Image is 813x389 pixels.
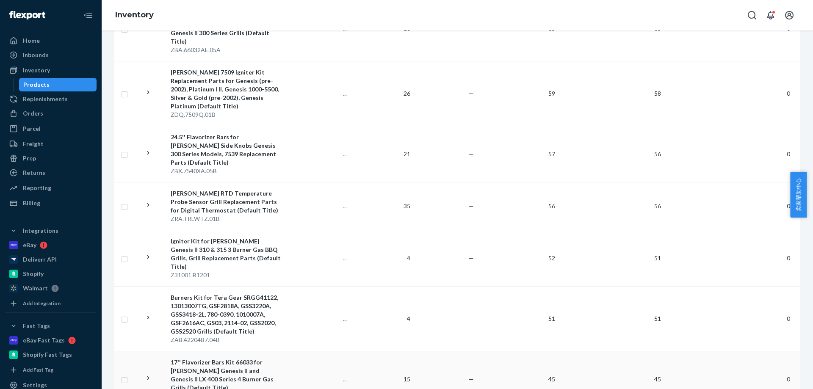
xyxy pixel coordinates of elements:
a: Add Fast Tag [5,365,97,375]
div: Burners Kit for Tera Gear SRGG41122, 13013007TG, GSF2818A, GSS3220A, GSS3418-2L, 780-0390, 101000... [171,293,283,336]
a: eBay [5,238,97,252]
td: 35 [350,182,414,230]
a: Add Integration [5,298,97,309]
button: Open notifications [762,7,779,24]
div: Fast Tags [23,322,50,330]
div: Home [23,36,40,45]
td: 4 [350,286,414,351]
span: 51 [651,315,664,322]
a: Replenishments [5,92,97,106]
a: Products [19,78,97,91]
div: Replenishments [23,95,68,103]
div: Freight [23,140,44,148]
div: eBay [23,241,36,249]
button: Integrations [5,224,97,237]
div: Deliverr API [23,255,57,264]
span: 57 [545,150,559,157]
span: 51 [651,254,664,262]
button: Close Navigation [80,7,97,24]
button: 卖家帮助中心 [790,172,807,218]
div: Add Fast Tag [23,366,53,373]
a: Billing [5,196,97,210]
button: Open Search Box [744,7,760,24]
div: Z31001.B1201 [171,271,283,279]
a: Parcel [5,122,97,135]
p: ... [290,202,347,210]
span: 0 [783,90,794,97]
p: ... [290,375,347,383]
td: 26 [350,61,414,126]
span: — [469,375,474,383]
span: 0 [783,202,794,210]
div: Inbounds [23,51,49,59]
div: Returns [23,168,45,177]
span: 0 [783,375,794,383]
div: ZDQ.7509Q.01B [171,110,283,119]
a: Inventory [5,63,97,77]
span: 56 [651,150,664,157]
td: 4 [350,230,414,286]
div: Inventory [23,66,50,74]
span: 56 [651,202,664,210]
div: Reporting [23,184,51,192]
span: 65 [545,25,559,32]
div: ZAB.42204B7.04B [171,336,283,344]
span: — [469,150,474,157]
div: Billing [23,199,40,207]
div: Igniter Kit for [PERSON_NAME] Genesis II 310 & 315 3 Burner Gas BBQ Grills, Grill Replacement Par... [171,237,283,271]
div: ZBX.7540XA.05B [171,167,283,175]
span: 45 [545,375,559,383]
a: Deliverr API [5,253,97,266]
span: 59 [545,90,559,97]
img: Flexport logo [9,11,45,19]
div: Prep [23,154,36,163]
div: Parcel [23,124,41,133]
div: ZRA.TRLWTZ.01B [171,215,283,223]
td: 21 [350,126,414,182]
p: ... [290,254,347,262]
span: — [469,315,474,322]
button: Fast Tags [5,319,97,333]
a: Shopify Fast Tags [5,348,97,361]
p: ... [290,89,347,98]
a: Inbounds [5,48,97,62]
span: — [469,254,474,262]
a: Inventory [115,10,154,19]
div: [PERSON_NAME] 7509 Igniter Kit Replacement Parts for Genesis (pre-2002), Platinum I II, Genesis 1... [171,68,283,110]
div: ZBA.66032AE.05A [171,46,283,54]
div: [PERSON_NAME] RTD Temperature Probe Sensor Grill Replacement Parts for Digital Thermostat (Defaul... [171,189,283,215]
div: Orders [23,109,43,118]
span: — [469,90,474,97]
a: eBay Fast Tags [5,334,97,347]
div: Add Integration [23,300,61,307]
span: 51 [545,315,559,322]
div: Walmart [23,284,48,292]
span: — [469,202,474,210]
span: 45 [651,375,664,383]
ol: breadcrumbs [108,3,160,28]
a: Walmart [5,281,97,295]
div: Shopify [23,270,44,278]
a: Freight [5,137,97,151]
div: Products [23,80,50,89]
span: 65 [651,25,664,32]
p: ... [290,150,347,158]
span: 58 [651,90,664,97]
a: Home [5,34,97,47]
a: Orders [5,107,97,120]
div: Integrations [23,226,58,235]
a: Shopify [5,267,97,281]
a: Prep [5,152,97,165]
div: 24.5'' Flavorizer Bars for [PERSON_NAME] Side Knobs Genesis 300 Series Models, 7539 Replacement P... [171,133,283,167]
span: 0 [783,150,794,157]
a: Returns [5,166,97,179]
span: 52 [545,254,559,262]
span: 0 [783,25,794,32]
a: Reporting [5,181,97,195]
span: 0 [783,254,794,262]
button: Open account menu [781,7,798,24]
span: — [469,25,474,32]
span: 56 [545,202,559,210]
div: Shopify Fast Tags [23,350,72,359]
